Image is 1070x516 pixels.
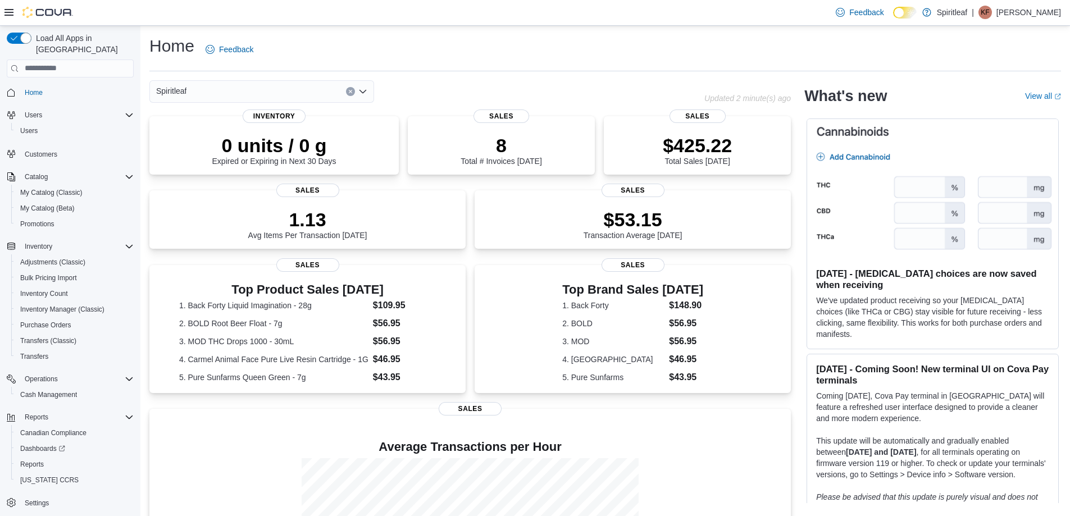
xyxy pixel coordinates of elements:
span: Transfers [16,350,134,363]
h3: Top Product Sales [DATE] [179,283,436,296]
a: Inventory Count [16,287,72,300]
span: Sales [276,184,339,197]
a: Promotions [16,217,59,231]
a: Transfers (Classic) [16,334,81,348]
button: Reports [2,409,138,425]
dd: $56.95 [669,317,703,330]
button: Promotions [11,216,138,232]
dd: $148.90 [669,299,703,312]
button: Transfers (Classic) [11,333,138,349]
button: Operations [2,371,138,387]
div: Kendra F [978,6,992,19]
p: | [972,6,974,19]
h3: [DATE] - Coming Soon! New terminal UI on Cova Pay terminals [816,363,1049,386]
a: Settings [20,496,53,510]
p: $53.15 [584,208,682,231]
span: Operations [25,375,58,383]
button: Users [2,107,138,123]
a: View allExternal link [1025,92,1061,101]
button: Inventory [20,240,57,253]
dd: $43.95 [373,371,436,384]
span: Sales [602,184,664,197]
span: My Catalog (Beta) [20,204,75,213]
dt: 3. MOD THC Drops 1000 - 30mL [179,336,368,347]
p: We've updated product receiving so your [MEDICAL_DATA] choices (like THCa or CBG) stay visible fo... [816,295,1049,340]
button: Purchase Orders [11,317,138,333]
p: Spiritleaf [937,6,967,19]
span: Reports [25,413,48,422]
a: [US_STATE] CCRS [16,473,83,487]
p: Coming [DATE], Cova Pay terminal in [GEOGRAPHIC_DATA] will feature a refreshed user interface des... [816,390,1049,424]
button: Inventory [2,239,138,254]
span: Cash Management [20,390,77,399]
span: Spiritleaf [156,84,186,98]
p: 8 [461,134,541,157]
span: Transfers (Classic) [16,334,134,348]
span: Inventory Count [20,289,68,298]
span: Bulk Pricing Import [16,271,134,285]
dt: 2. BOLD Root Beer Float - 7g [179,318,368,329]
a: Dashboards [11,441,138,456]
input: Dark Mode [893,7,917,19]
dd: $43.95 [669,371,703,384]
span: Dashboards [20,444,65,453]
em: Please be advised that this update is purely visual and does not impact payment functionality. [816,492,1038,513]
span: Feedback [219,44,253,55]
span: Users [25,111,42,120]
span: Transfers [20,352,48,361]
button: Reports [11,456,138,472]
a: My Catalog (Classic) [16,186,87,199]
a: Users [16,124,42,138]
a: Feedback [201,38,258,61]
dt: 2. BOLD [562,318,664,329]
dt: 1. Back Forty Liquid Imagination - 28g [179,300,368,311]
a: Bulk Pricing Import [16,271,81,285]
span: Inventory [25,242,52,251]
dt: 3. MOD [562,336,664,347]
span: Sales [473,109,530,123]
span: My Catalog (Beta) [16,202,134,215]
span: My Catalog (Classic) [20,188,83,197]
span: Sales [276,258,339,272]
p: 0 units / 0 g [212,134,336,157]
dt: 5. Pure Sunfarms Queen Green - 7g [179,372,368,383]
span: Inventory [243,109,306,123]
span: Sales [439,402,502,415]
span: Canadian Compliance [16,426,134,440]
span: Settings [20,496,134,510]
span: Dashboards [16,442,134,455]
span: Home [20,85,134,99]
span: Sales [602,258,664,272]
h2: What's new [804,87,887,105]
button: Transfers [11,349,138,364]
span: Transfers (Classic) [20,336,76,345]
button: Settings [2,495,138,511]
span: Settings [25,499,49,508]
button: [US_STATE] CCRS [11,472,138,488]
span: Promotions [16,217,134,231]
button: Reports [20,410,53,424]
button: Adjustments (Classic) [11,254,138,270]
span: Users [20,126,38,135]
span: Canadian Compliance [20,428,86,437]
span: Reports [20,410,134,424]
p: 1.13 [248,208,367,231]
span: Promotions [20,220,54,229]
span: My Catalog (Classic) [16,186,134,199]
p: $425.22 [663,134,732,157]
span: Sales [670,109,726,123]
a: Cash Management [16,388,81,401]
span: Adjustments (Classic) [16,255,134,269]
strong: [DATE] and [DATE] [846,447,916,456]
span: Customers [25,150,57,159]
span: Users [20,108,134,122]
span: Bulk Pricing Import [20,273,77,282]
dd: $56.95 [373,317,436,330]
a: Home [20,86,47,99]
a: Reports [16,458,48,471]
span: Washington CCRS [16,473,134,487]
dd: $109.95 [373,299,436,312]
div: Avg Items Per Transaction [DATE] [248,208,367,240]
a: Customers [20,148,62,161]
